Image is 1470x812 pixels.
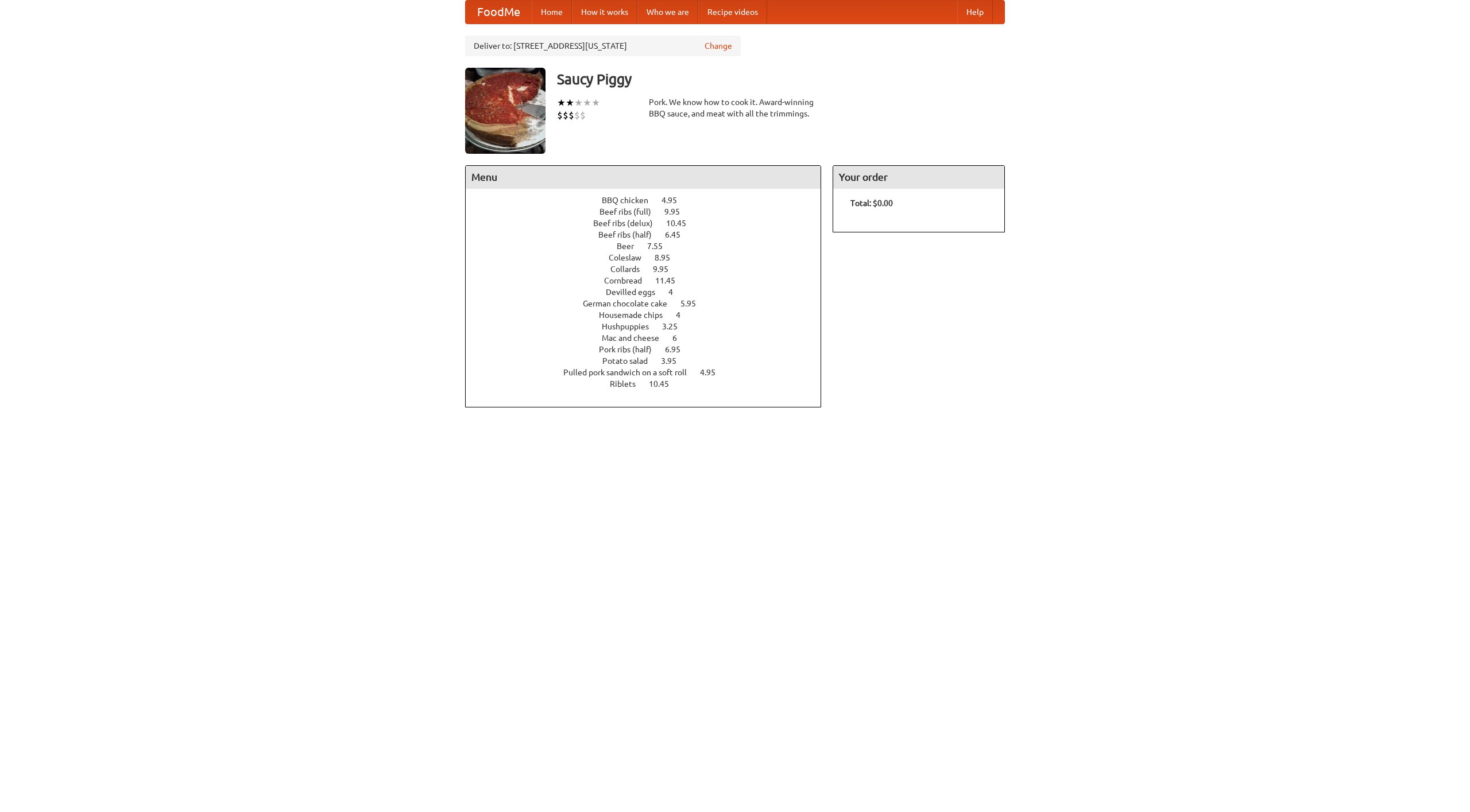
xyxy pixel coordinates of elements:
span: Beef ribs (half) [598,230,663,239]
h4: Menu [466,166,821,189]
a: Recipe videos [698,1,767,24]
span: 5.95 [680,299,707,308]
a: FoodMe [466,1,532,24]
a: BBQ chicken 4.95 [602,196,698,205]
a: Coleslaw 8.95 [609,253,691,262]
b: Total: $0.00 [850,199,893,208]
a: Pulled pork sandwich on a soft roll 4.95 [563,368,737,377]
li: ★ [574,96,583,109]
a: Potato salad 3.95 [602,356,698,366]
span: Pork ribs (half) [599,345,663,354]
a: Riblets 10.45 [610,379,690,388]
span: BBQ chicken [602,196,660,205]
a: Cornbread 11.45 [604,276,697,285]
a: Help [957,1,993,24]
a: Beer 7.55 [617,242,684,251]
li: $ [574,109,580,122]
span: Mac and cheese [602,333,671,343]
span: Devilled eggs [606,287,667,297]
a: Pork ribs (half) 6.95 [599,345,702,354]
span: 6 [672,333,688,343]
li: $ [563,109,568,122]
a: Beef ribs (half) 6.45 [598,230,702,239]
span: 9.95 [664,207,691,216]
span: Beef ribs (full) [599,207,663,216]
div: Pork. We know how to cook it. Award-winning BBQ sauce, and meat with all the trimmings. [649,96,821,119]
a: Collards 9.95 [610,265,690,274]
span: 6.45 [665,230,692,239]
a: Hushpuppies 3.25 [602,322,699,331]
a: How it works [572,1,637,24]
span: Coleslaw [609,253,653,262]
a: Devilled eggs 4 [606,287,694,297]
h3: Saucy Piggy [557,68,1005,91]
span: 7.55 [647,242,674,251]
a: Housemade chips 4 [599,310,702,320]
span: 11.45 [655,276,687,285]
a: Mac and cheese 6 [602,333,698,343]
a: Beef ribs (full) 9.95 [599,207,701,216]
li: ★ [557,96,566,109]
span: Beer [617,242,645,251]
span: Collards [610,265,651,274]
li: ★ [583,96,591,109]
span: Riblets [610,379,647,388]
span: Pulled pork sandwich on a soft roll [563,368,698,377]
li: $ [557,109,563,122]
h4: Your order [833,166,1004,189]
li: $ [580,109,586,122]
div: Deliver to: [STREET_ADDRESS][US_STATE] [465,36,741,56]
span: 9.95 [653,265,680,274]
span: 3.25 [662,322,689,331]
span: 6.95 [665,345,692,354]
span: Hushpuppies [602,322,660,331]
span: 4.95 [661,196,688,205]
span: 4.95 [700,368,727,377]
li: $ [568,109,574,122]
a: German chocolate cake 5.95 [583,299,717,308]
a: Who we are [637,1,698,24]
span: 3.95 [661,356,688,366]
a: Beef ribs (delux) 10.45 [593,219,707,228]
span: 4 [668,287,684,297]
span: 4 [676,310,692,320]
span: Beef ribs (delux) [593,219,664,228]
a: Home [532,1,572,24]
li: ★ [566,96,574,109]
span: Cornbread [604,276,653,285]
span: Housemade chips [599,310,674,320]
span: 10.45 [666,219,698,228]
li: ★ [591,96,600,109]
img: angular.jpg [465,68,546,154]
span: 10.45 [649,379,680,388]
a: Change [705,40,732,52]
span: Potato salad [602,356,659,366]
span: 8.95 [655,253,682,262]
span: German chocolate cake [583,299,679,308]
